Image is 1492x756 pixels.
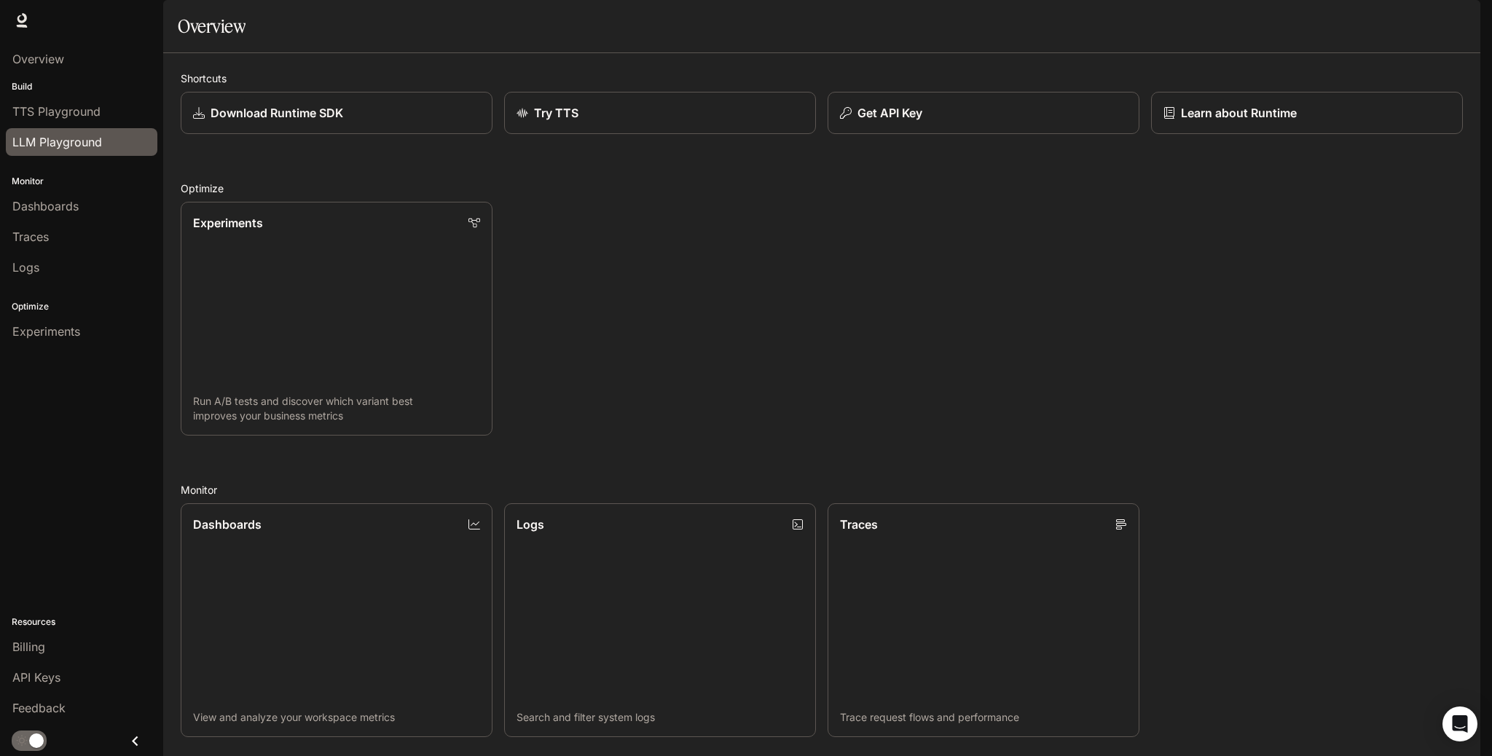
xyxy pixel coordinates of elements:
p: Download Runtime SDK [211,104,343,122]
a: DashboardsView and analyze your workspace metrics [181,503,492,737]
a: LogsSearch and filter system logs [504,503,816,737]
a: TracesTrace request flows and performance [828,503,1139,737]
a: Learn about Runtime [1151,92,1463,134]
a: ExperimentsRun A/B tests and discover which variant best improves your business metrics [181,202,492,436]
p: Learn about Runtime [1181,104,1297,122]
h2: Shortcuts [181,71,1463,86]
a: Download Runtime SDK [181,92,492,134]
p: View and analyze your workspace metrics [193,710,480,725]
div: Open Intercom Messenger [1442,706,1477,741]
h2: Monitor [181,482,1463,497]
p: Run A/B tests and discover which variant best improves your business metrics [193,394,480,423]
p: Search and filter system logs [517,710,804,725]
p: Traces [840,516,878,533]
h2: Optimize [181,181,1463,196]
p: Trace request flows and performance [840,710,1127,725]
h1: Overview [178,12,246,41]
button: Get API Key [828,92,1139,134]
p: Try TTS [534,104,578,122]
a: Try TTS [504,92,816,134]
p: Dashboards [193,516,262,533]
p: Experiments [193,214,263,232]
p: Get API Key [857,104,922,122]
p: Logs [517,516,544,533]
